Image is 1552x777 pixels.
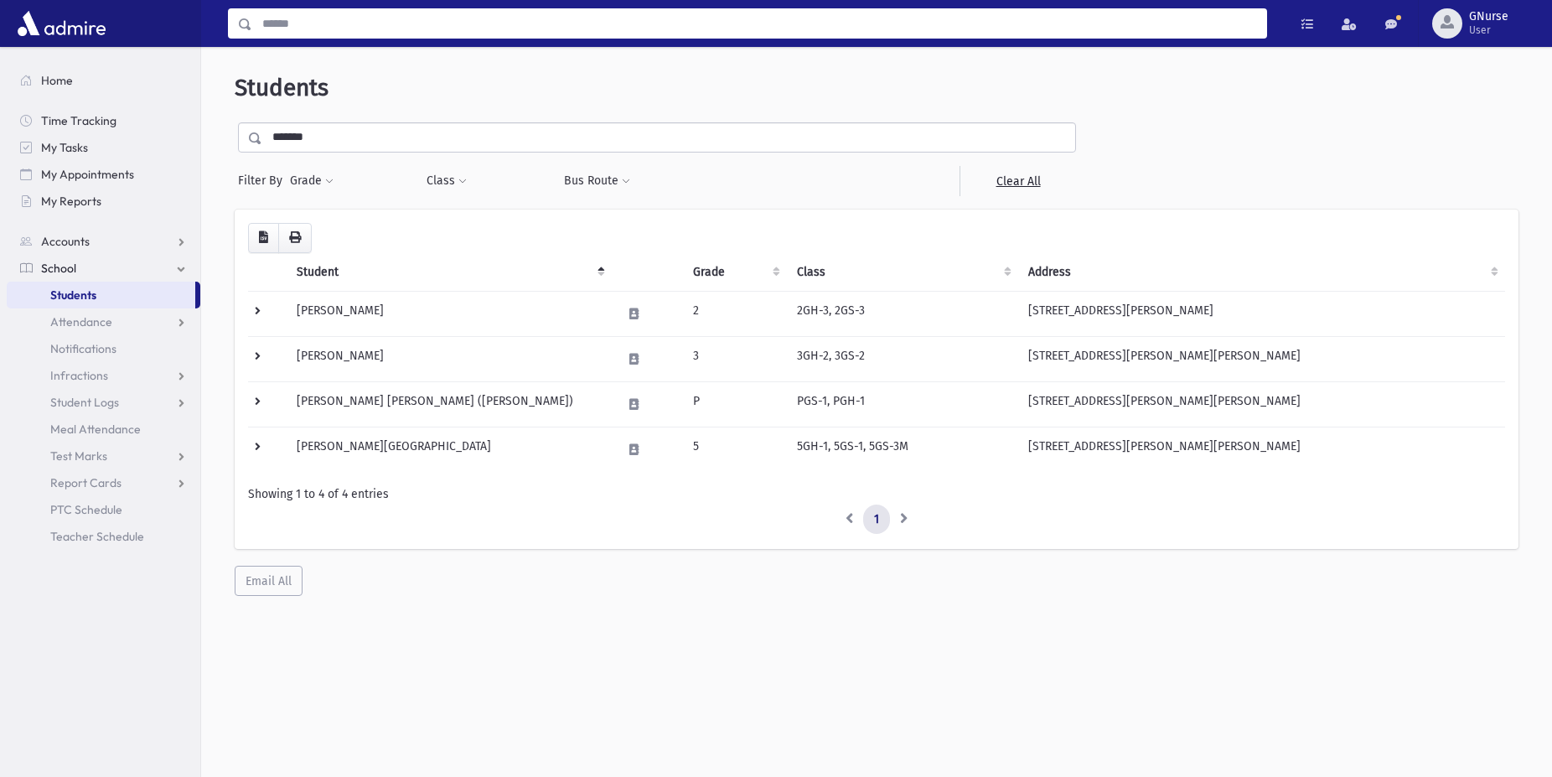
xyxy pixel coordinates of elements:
[7,107,200,134] a: Time Tracking
[683,253,787,292] th: Grade: activate to sort column ascending
[7,308,200,335] a: Attendance
[7,523,200,550] a: Teacher Schedule
[50,287,96,303] span: Students
[7,282,195,308] a: Students
[7,362,200,389] a: Infractions
[7,416,200,443] a: Meal Attendance
[1018,427,1505,472] td: [STREET_ADDRESS][PERSON_NAME][PERSON_NAME]
[235,74,329,101] span: Students
[287,427,612,472] td: [PERSON_NAME][GEOGRAPHIC_DATA]
[787,291,1018,336] td: 2GH-3, 2GS-3
[41,73,73,88] span: Home
[7,67,200,94] a: Home
[41,167,134,182] span: My Appointments
[7,228,200,255] a: Accounts
[683,291,787,336] td: 2
[7,188,200,215] a: My Reports
[563,166,631,196] button: Bus Route
[287,253,612,292] th: Student: activate to sort column descending
[787,253,1018,292] th: Class: activate to sort column ascending
[41,113,116,128] span: Time Tracking
[41,234,90,249] span: Accounts
[7,255,200,282] a: School
[50,529,144,544] span: Teacher Schedule
[41,194,101,209] span: My Reports
[7,134,200,161] a: My Tasks
[287,381,612,427] td: [PERSON_NAME] [PERSON_NAME] ([PERSON_NAME])
[13,7,110,40] img: AdmirePro
[1018,336,1505,381] td: [STREET_ADDRESS][PERSON_NAME][PERSON_NAME]
[787,336,1018,381] td: 3GH-2, 3GS-2
[1018,291,1505,336] td: [STREET_ADDRESS][PERSON_NAME]
[278,223,312,253] button: Print
[50,341,116,356] span: Notifications
[683,427,787,472] td: 5
[683,336,787,381] td: 3
[960,166,1076,196] a: Clear All
[1018,253,1505,292] th: Address: activate to sort column ascending
[1469,10,1508,23] span: GNurse
[235,566,303,596] button: Email All
[7,443,200,469] a: Test Marks
[41,261,76,276] span: School
[787,381,1018,427] td: PGS-1, PGH-1
[287,291,612,336] td: [PERSON_NAME]
[50,368,108,383] span: Infractions
[252,8,1266,39] input: Search
[41,140,88,155] span: My Tasks
[426,166,468,196] button: Class
[50,422,141,437] span: Meal Attendance
[50,475,122,490] span: Report Cards
[50,448,107,464] span: Test Marks
[289,166,334,196] button: Grade
[248,485,1505,503] div: Showing 1 to 4 of 4 entries
[787,427,1018,472] td: 5GH-1, 5GS-1, 5GS-3M
[7,469,200,496] a: Report Cards
[50,502,122,517] span: PTC Schedule
[50,395,119,410] span: Student Logs
[683,381,787,427] td: P
[863,505,890,535] a: 1
[287,336,612,381] td: [PERSON_NAME]
[238,172,289,189] span: Filter By
[1469,23,1508,37] span: User
[7,496,200,523] a: PTC Schedule
[50,314,112,329] span: Attendance
[7,335,200,362] a: Notifications
[7,161,200,188] a: My Appointments
[7,389,200,416] a: Student Logs
[248,223,279,253] button: CSV
[1018,381,1505,427] td: [STREET_ADDRESS][PERSON_NAME][PERSON_NAME]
